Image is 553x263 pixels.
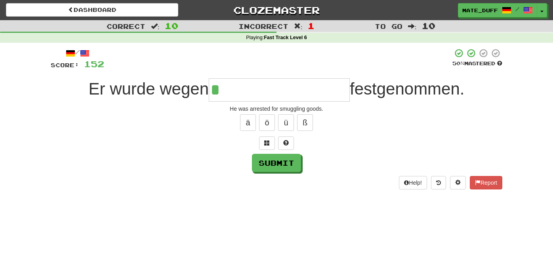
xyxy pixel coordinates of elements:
[452,60,464,66] span: 50 %
[264,35,307,40] strong: Fast Track Level 6
[375,22,402,30] span: To go
[151,23,160,30] span: :
[259,136,275,150] button: Switch sentence to multiple choice alt+p
[252,154,301,172] button: Submit
[278,136,294,150] button: Single letter hint - you only get 1 per sentence and score half the points! alt+h
[297,114,313,131] button: ß
[259,114,275,131] button: ö
[515,6,519,12] span: /
[458,3,537,17] a: mate_duff /
[422,21,435,30] span: 10
[51,48,104,58] div: /
[190,3,362,17] a: Clozemaster
[431,176,446,189] button: Round history (alt+y)
[84,59,104,69] span: 152
[165,21,178,30] span: 10
[240,114,256,131] button: ä
[452,60,502,67] div: Mastered
[470,176,502,189] button: Report
[51,105,502,113] div: He was arrested for smuggling goods.
[107,22,145,30] span: Correct
[294,23,303,30] span: :
[399,176,427,189] button: Help!
[408,23,417,30] span: :
[308,21,315,30] span: 1
[462,7,498,14] span: mate_duff
[278,114,294,131] button: ü
[89,79,209,98] span: Er wurde wegen
[238,22,288,30] span: Incorrect
[350,79,465,98] span: festgenommen.
[6,3,178,17] a: Dashboard
[51,62,79,68] span: Score:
